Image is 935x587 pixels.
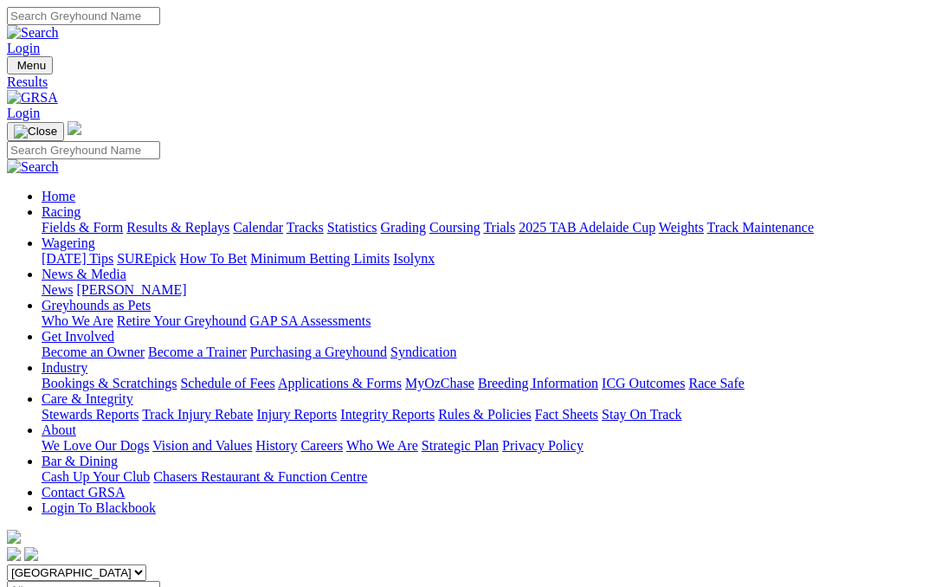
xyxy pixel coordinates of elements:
a: SUREpick [117,251,176,266]
a: Injury Reports [256,407,337,422]
a: Fields & Form [42,220,123,235]
a: Purchasing a Greyhound [250,345,387,359]
img: Search [7,159,59,175]
a: Login To Blackbook [42,500,156,515]
img: logo-grsa-white.png [7,530,21,544]
button: Toggle navigation [7,122,64,141]
a: Syndication [390,345,456,359]
a: Strategic Plan [422,438,499,453]
a: Greyhounds as Pets [42,298,151,313]
a: Who We Are [346,438,418,453]
div: Bar & Dining [42,469,928,485]
a: About [42,423,76,437]
a: Cash Up Your Club [42,469,150,484]
a: Trials [483,220,515,235]
a: How To Bet [180,251,248,266]
a: ICG Outcomes [602,376,685,390]
a: Industry [42,360,87,375]
a: Vision and Values [152,438,252,453]
a: Stewards Reports [42,407,139,422]
div: Wagering [42,251,928,267]
div: Get Involved [42,345,928,360]
a: MyOzChase [405,376,474,390]
span: Menu [17,59,46,72]
a: Breeding Information [478,376,598,390]
a: [DATE] Tips [42,251,113,266]
a: Calendar [233,220,283,235]
a: GAP SA Assessments [250,313,371,328]
div: Industry [42,376,928,391]
a: Retire Your Greyhound [117,313,247,328]
img: facebook.svg [7,547,21,561]
a: Home [42,189,75,203]
a: Weights [659,220,704,235]
a: Rules & Policies [438,407,532,422]
div: About [42,438,928,454]
button: Toggle navigation [7,56,53,74]
a: Privacy Policy [502,438,584,453]
img: GRSA [7,90,58,106]
a: Track Maintenance [707,220,814,235]
input: Search [7,7,160,25]
a: Race Safe [688,376,744,390]
a: Racing [42,204,81,219]
a: Integrity Reports [340,407,435,422]
a: Login [7,106,40,120]
a: 2025 TAB Adelaide Cup [519,220,655,235]
a: Bookings & Scratchings [42,376,177,390]
a: Stay On Track [602,407,681,422]
a: Tracks [287,220,324,235]
a: Login [7,41,40,55]
a: History [255,438,297,453]
a: [PERSON_NAME] [76,282,186,297]
a: Applications & Forms [278,376,402,390]
a: Grading [381,220,426,235]
a: Minimum Betting Limits [250,251,390,266]
a: Isolynx [393,251,435,266]
a: Chasers Restaurant & Function Centre [153,469,367,484]
a: Coursing [429,220,480,235]
a: Careers [300,438,343,453]
a: Statistics [327,220,377,235]
a: Wagering [42,235,95,250]
a: Become a Trainer [148,345,247,359]
a: News & Media [42,267,126,281]
a: News [42,282,73,297]
img: Search [7,25,59,41]
a: Contact GRSA [42,485,125,500]
a: Track Injury Rebate [142,407,253,422]
a: We Love Our Dogs [42,438,149,453]
a: Schedule of Fees [180,376,274,390]
a: Become an Owner [42,345,145,359]
div: Racing [42,220,928,235]
div: News & Media [42,282,928,298]
a: Who We Are [42,313,113,328]
a: Bar & Dining [42,454,118,468]
a: Care & Integrity [42,391,133,406]
img: twitter.svg [24,547,38,561]
a: Results & Replays [126,220,229,235]
div: Care & Integrity [42,407,928,423]
div: Greyhounds as Pets [42,313,928,329]
a: Results [7,74,928,90]
img: Close [14,125,57,139]
a: Fact Sheets [535,407,598,422]
a: Get Involved [42,329,114,344]
input: Search [7,141,160,159]
img: logo-grsa-white.png [68,121,81,135]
